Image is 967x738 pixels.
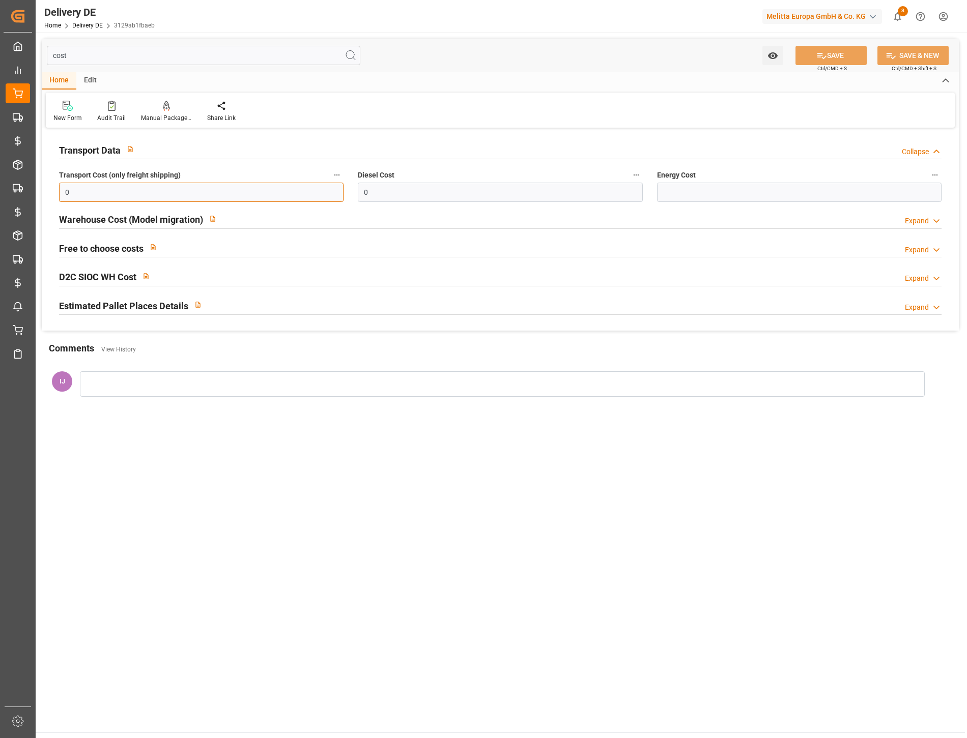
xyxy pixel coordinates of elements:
span: IJ [60,377,65,385]
button: show 3 new notifications [886,5,909,28]
button: View description [188,295,208,314]
input: Search Fields [47,46,360,65]
div: Delivery DE [44,5,155,20]
h2: Free to choose costs [59,242,144,255]
button: Energy Cost [928,168,942,182]
a: Delivery DE [72,22,103,29]
span: Transport Cost (only freight shipping) [59,170,181,181]
div: Home [42,72,76,90]
span: Ctrl/CMD + Shift + S [892,65,936,72]
button: Transport Cost (only freight shipping) [330,168,344,182]
span: Energy Cost [657,170,696,181]
a: Home [44,22,61,29]
div: Manual Package TypeDetermination [141,113,192,123]
div: Expand [905,216,929,226]
div: Expand [905,245,929,255]
button: View description [136,267,156,286]
button: View description [121,139,140,159]
span: Ctrl/CMD + S [817,65,847,72]
h2: D2C SIOC WH Cost [59,270,136,284]
div: Expand [905,273,929,284]
span: Diesel Cost [358,170,394,181]
span: 3 [898,6,908,16]
div: Collapse [902,146,929,157]
h2: Transport Data [59,143,121,157]
div: Audit Trail [97,113,126,123]
button: Help Center [909,5,932,28]
a: View History [101,346,136,353]
div: Share Link [207,113,236,123]
button: View description [203,209,222,228]
h2: Estimated Pallet Places Details [59,299,188,313]
div: Edit [76,72,104,90]
button: SAVE [795,46,867,65]
button: Melitta Europa GmbH & Co. KG [762,7,886,26]
button: SAVE & NEW [877,46,949,65]
button: open menu [762,46,783,65]
h2: Comments [49,341,94,355]
div: Melitta Europa GmbH & Co. KG [762,9,882,24]
div: New Form [53,113,82,123]
button: Diesel Cost [630,168,643,182]
button: View description [144,238,163,257]
div: Expand [905,302,929,313]
h2: Warehouse Cost (Model migration) [59,213,203,226]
